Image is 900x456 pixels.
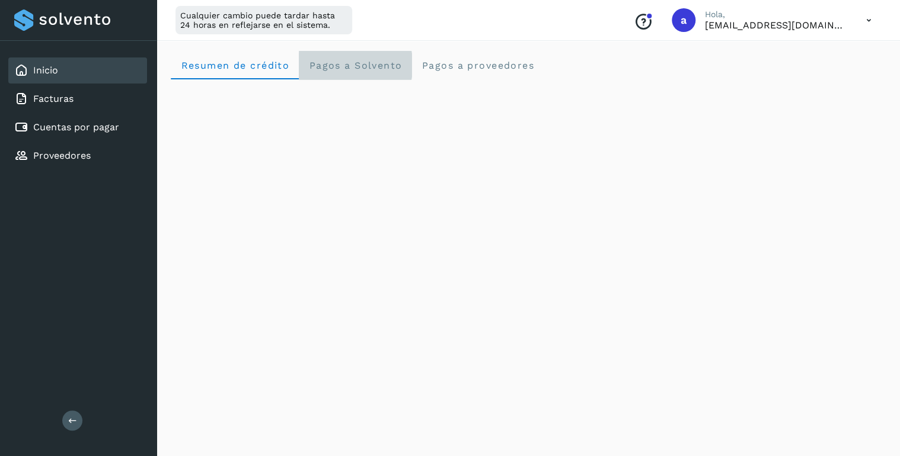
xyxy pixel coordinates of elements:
div: Cualquier cambio puede tardar hasta 24 horas en reflejarse en el sistema. [175,6,352,34]
div: Proveedores [8,143,147,169]
a: Cuentas por pagar [33,121,119,133]
span: Resumen de crédito [180,60,289,71]
a: Proveedores [33,150,91,161]
p: antoniovmtz@yahoo.com.mx [705,20,847,31]
div: Facturas [8,86,147,112]
span: Pagos a Solvento [308,60,402,71]
a: Inicio [33,65,58,76]
p: Hola, [705,9,847,20]
div: Inicio [8,57,147,84]
div: Cuentas por pagar [8,114,147,140]
span: Pagos a proveedores [421,60,534,71]
a: Facturas [33,93,74,104]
